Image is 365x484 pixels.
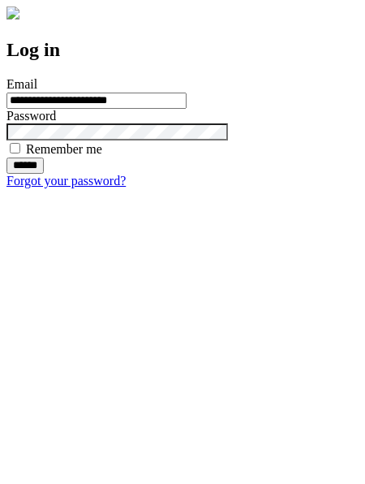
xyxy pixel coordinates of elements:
label: Email [6,77,37,91]
label: Password [6,109,56,123]
label: Remember me [26,142,102,156]
img: logo-4e3dc11c47720685a147b03b5a06dd966a58ff35d612b21f08c02c0306f2b779.png [6,6,19,19]
a: Forgot your password? [6,174,126,188]
h2: Log in [6,39,359,61]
